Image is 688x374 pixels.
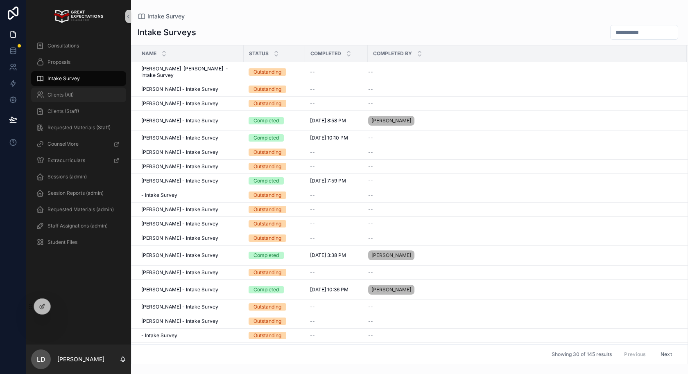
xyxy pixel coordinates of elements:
a: -- [368,318,677,324]
a: [PERSON_NAME] - Intake Survey [141,149,239,155]
a: -- [310,235,363,241]
a: [PERSON_NAME] [368,285,414,295]
a: Outstanding [249,163,300,170]
a: -- [310,318,363,324]
a: [PERSON_NAME] [368,283,677,296]
a: Outstanding [249,86,300,93]
a: [PERSON_NAME] - Intake Survey [141,252,239,259]
a: -- [368,86,677,92]
div: Outstanding [253,269,281,276]
span: LD [37,354,45,364]
a: [PERSON_NAME] - Intake Survey [141,221,239,227]
a: [PERSON_NAME] - Intake Survey [141,178,239,184]
span: Completed By [373,50,412,57]
div: Outstanding [253,318,281,325]
img: App logo [54,10,103,23]
span: [DATE] 10:10 PM [310,135,348,141]
div: Outstanding [253,332,281,339]
div: Outstanding [253,86,281,93]
span: -- [368,86,373,92]
a: Outstanding [249,192,300,199]
a: Outstanding [249,206,300,213]
span: [PERSON_NAME] - Intake Survey [141,86,218,92]
span: Intake Survey [48,75,80,82]
span: Clients (Staff) [48,108,79,115]
a: [PERSON_NAME] - Intake Survey [141,100,239,107]
a: [DATE] 10:10 PM [310,135,363,141]
span: [PERSON_NAME] - Intake Survey [141,206,218,213]
span: - Intake Survey [141,332,177,339]
a: Clients (Staff) [31,104,126,119]
div: Outstanding [253,100,281,107]
div: Completed [253,286,279,293]
span: [DATE] 3:38 PM [310,252,346,259]
a: -- [368,332,677,339]
span: Session Reports (admin) [48,190,104,196]
a: [PERSON_NAME] - Intake Survey [141,206,239,213]
div: Outstanding [253,149,281,156]
span: -- [310,69,315,75]
a: -- [368,304,677,310]
span: [PERSON_NAME] [371,286,411,293]
a: [PERSON_NAME] - Intake Survey [141,269,239,276]
span: -- [310,269,315,276]
span: [PERSON_NAME] - Intake Survey [141,304,218,310]
a: CounselMore [31,137,126,151]
span: -- [368,332,373,339]
a: [PERSON_NAME] - Intake Survey [141,117,239,124]
a: Proposals [31,55,126,70]
span: -- [368,192,373,198]
span: [PERSON_NAME] - Intake Survey [141,163,218,170]
span: -- [310,163,315,170]
span: Sessions (admin) [48,173,87,180]
a: -- [368,69,677,75]
a: -- [310,100,363,107]
span: -- [368,318,373,324]
a: -- [310,206,363,213]
a: Completed [249,252,300,259]
div: Outstanding [253,303,281,311]
a: Requested Materials (Staff) [31,120,126,135]
a: Completed [249,177,300,185]
span: Intake Survey [147,12,185,20]
a: [PERSON_NAME] - Intake Survey [141,318,239,324]
span: Requested Materials (admin) [48,206,114,213]
a: Completed [249,286,300,293]
span: -- [368,269,373,276]
a: -- [368,221,677,227]
span: -- [310,235,315,241]
span: [PERSON_NAME] - Intake Survey [141,318,218,324]
a: - Intake Survey [141,192,239,198]
div: Completed [253,117,279,124]
a: [DATE] 7:59 PM [310,178,363,184]
span: -- [368,163,373,170]
a: -- [368,149,677,155]
div: Completed [253,177,279,185]
h1: Intake Surveys [138,27,196,38]
span: -- [310,318,315,324]
div: Outstanding [253,192,281,199]
a: Clients (All) [31,88,126,102]
span: [DATE] 10:36 PM [310,286,349,293]
a: -- [310,149,363,155]
a: Session Reports (admin) [31,186,126,201]
span: -- [368,221,373,227]
span: [PERSON_NAME] - Intake Survey [141,100,218,107]
a: -- [368,235,677,241]
span: -- [310,332,315,339]
span: Name [142,50,156,57]
span: [PERSON_NAME] - Intake Survey [141,135,218,141]
a: [PERSON_NAME] [368,250,414,260]
a: -- [368,269,677,276]
a: [PERSON_NAME] - Intake Survey [141,286,239,293]
div: scrollable content [26,33,131,260]
a: Outstanding [249,234,300,242]
a: -- [310,192,363,198]
a: -- [310,163,363,170]
a: [DATE] 8:58 PM [310,117,363,124]
a: [PERSON_NAME] [PERSON_NAME] - Intake Survey [141,65,239,79]
a: Outstanding [249,318,300,325]
span: Student Files [48,239,77,246]
span: Status [249,50,269,57]
a: Intake Survey [31,71,126,86]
